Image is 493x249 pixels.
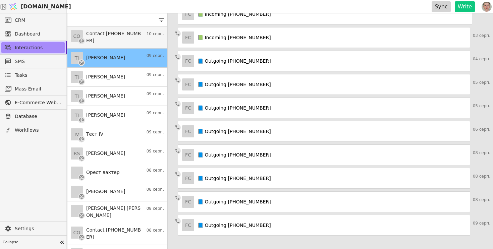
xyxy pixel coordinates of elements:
a: IVТест IV09 серп. [67,125,167,144]
div: Hello [PERSON_NAME], [5,123,261,129]
div: FC [182,149,194,161]
a: Dashboard [1,28,65,39]
div: Obviously happy to review the fee, I realise you have done quite a bit of work. [5,177,261,182]
h3: [PERSON_NAME] [86,188,125,195]
a: Database [1,111,65,122]
h4: 📘 Outgoing [PHONE_NUMBER] [198,198,271,205]
a: Interactions [1,42,65,53]
a: [DOMAIN_NAME] [33,80,72,86]
h4: 📗 Incoming [PHONE_NUMBER] [198,34,271,41]
p: 04 серп. [473,56,490,71]
div: Thank you [5,188,261,193]
p: 09 серп. [147,91,164,97]
a: Workflows [1,125,65,135]
div: TI [71,52,83,64]
div: Thank you so much for all your work and your team's effort. Great results thank you. [5,123,261,198]
a: [DOMAIN_NAME] [7,0,67,13]
p: 09 серп. [147,110,164,116]
h3: [PERSON_NAME] [PERSON_NAME] [86,205,143,219]
div: CO [71,227,83,239]
div: FC [182,55,194,67]
h4: 📗 Incoming [PHONE_NUMBER] [198,11,271,18]
div: FC [182,102,194,114]
p: 08 серп. [473,150,490,165]
p: 03 серп. [473,33,490,48]
a: Settings [1,223,65,234]
div: I hope you are all well in these tough times. We are upset.... so I cannot imagine how you feel. [5,134,261,139]
span: CRM [15,17,25,24]
div: RS [71,147,83,160]
p: 09 серп. [473,220,490,236]
span: E-Commerce Web Development at Zona Digital Agency [15,99,61,106]
h4: 📘 Outgoing [PHONE_NUMBER] [198,81,271,88]
h3: Contact [PHONE_NUMBER] [86,30,143,44]
span: Collapse [3,240,57,245]
p: 05 серп. [473,103,490,118]
div: CO [71,30,83,42]
p: 09 серп. [147,129,164,135]
h3: [PERSON_NAME] [86,73,125,80]
a: TI[PERSON_NAME]09 серп. [67,68,167,87]
button: Sync [432,1,451,12]
div: FC [182,125,194,137]
p: 06 серп. [473,126,490,142]
h4: 📘 Outgoing [PHONE_NUMBER] [198,222,271,229]
span: Dashboard [15,30,61,38]
p: 08 серп. [147,227,164,233]
img: Logo [8,0,18,13]
div: TI [71,109,83,121]
button: Write [455,1,475,12]
h3: [PERSON_NAME] [86,54,125,61]
div: [PERSON_NAME] [5,193,261,198]
a: TI[PERSON_NAME]09 серп. [67,87,167,106]
div: TI [71,71,83,83]
p: 08 серп. [147,205,164,211]
a: Tasks [1,70,65,80]
a: [PERSON_NAME] [PERSON_NAME]08 серп. [67,201,167,223]
div: FC [182,196,194,208]
h3: [PERSON_NAME] [86,92,125,100]
h3: [PERSON_NAME] [86,150,125,157]
a: COContact [PHONE_NUMBER]08 серп. [67,223,167,245]
span: Workflows [15,127,61,134]
div: Also there is the question of copyright for photos. Please let me know what we need to do... [5,166,261,172]
h4: 📘 Outgoing [PHONE_NUMBER] [198,175,271,182]
p: 10 серп. [147,31,164,37]
div: I have asked if we could have an Italian version for the property one. [5,161,261,166]
h4: 📘 Outgoing [PHONE_NUMBER] [198,58,271,65]
h3: Орест вахтер [86,169,120,176]
h3: Тест IV [86,131,103,138]
a: CRM [1,15,65,25]
span: Settings [15,225,61,232]
span: Database [15,113,61,120]
a: [PERSON_NAME][EMAIL_ADDRESS][DOMAIN_NAME] [98,118,219,123]
span: SMS [15,58,61,65]
h3: [PERSON_NAME] [86,112,125,119]
a: Mass Email [1,83,65,94]
a: RS[PERSON_NAME]09 серп. [67,144,167,163]
h4: 📘 Outgoing [PHONE_NUMBER] [198,151,271,159]
div: IV [71,128,83,140]
a: TI[PERSON_NAME]09 серп. [67,49,167,68]
p: 08 серп. [147,186,164,192]
div: FC [182,219,194,231]
a: COContact [PHONE_NUMBER]10 серп. [67,27,167,49]
span: < > [58,5,187,11]
p: 08 серп. [473,197,490,212]
a: [PERSON_NAME][EMAIL_ADDRESS][DOMAIN_NAME] [62,5,183,11]
a: Орест вахтер08 серп. [67,163,167,182]
p: 08 серп. [147,167,164,173]
p: 08 серп. [473,173,490,189]
p: 05 серп. [473,79,490,95]
span: Mass Email [15,85,61,92]
span: [DOMAIN_NAME] [21,3,71,11]
a: SMS [1,56,65,67]
a: [DOMAIN_NAME] [81,80,120,86]
p: 09 серп. [147,72,164,78]
div: FC [182,8,194,20]
span: Interactions [15,44,61,51]
p: 26 лип. [475,9,490,24]
p: 09 серп. [147,53,164,59]
h4: 📘 Outgoing [PHONE_NUMBER] [198,105,271,112]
